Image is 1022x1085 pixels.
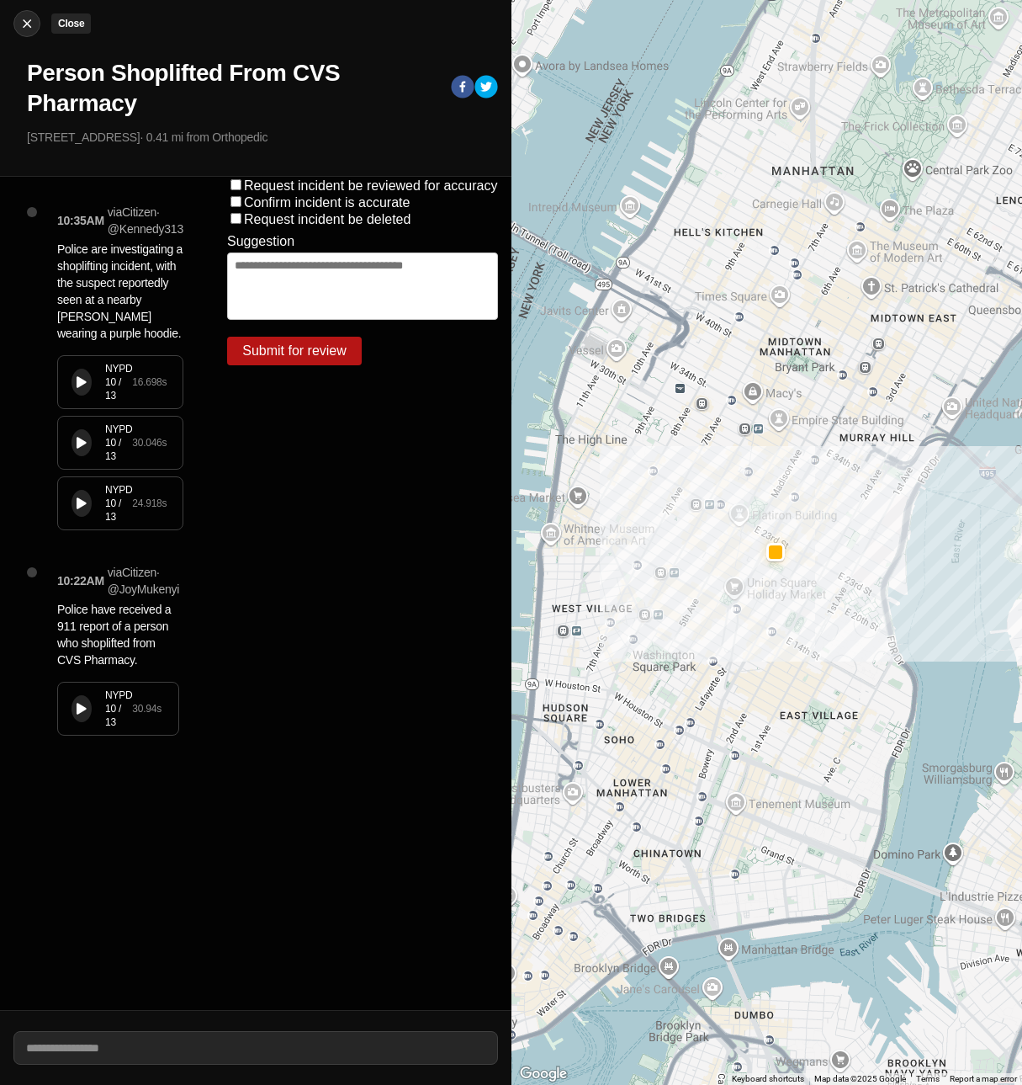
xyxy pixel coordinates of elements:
[57,601,179,668] p: Police have received a 911 report of a person who shoplifted from CVS Pharmacy.
[13,10,40,37] button: cancelClose
[132,702,162,715] div: 30.94 s
[244,212,410,226] label: Request incident be deleted
[474,75,498,102] button: twitter
[132,497,167,510] div: 24.918 s
[132,375,167,389] div: 16.698 s
[105,483,132,524] div: NYPD 10 / 13
[105,423,132,463] div: NYPD 10 / 13
[244,178,498,193] label: Request incident be reviewed for accuracy
[516,1063,571,1085] a: Open this area in Google Maps (opens a new window)
[516,1063,571,1085] img: Google
[108,564,179,598] p: via Citizen · @ JoyMukenyi
[27,58,437,119] h1: Person Shoplifted From CVS Pharmacy
[227,234,294,249] label: Suggestion
[105,362,132,402] div: NYPD 10 / 13
[916,1074,940,1083] a: Terms (opens in new tab)
[132,436,167,449] div: 30.046 s
[814,1074,906,1083] span: Map data ©2025 Google
[950,1074,1017,1083] a: Report a map error
[451,75,474,102] button: facebook
[57,241,183,342] p: Police are investigating a shoplifting incident, with the suspect reportedly seen at a nearby [PE...
[27,129,498,146] p: [STREET_ADDRESS] · 0.41 mi from Orthopedic
[108,204,183,237] p: via Citizen · @ Kennedy313
[57,572,104,589] p: 10:22AM
[19,15,35,32] img: cancel
[732,1073,804,1085] button: Keyboard shortcuts
[227,337,362,365] button: Submit for review
[244,195,410,210] label: Confirm incident is accurate
[105,689,132,729] div: NYPD 10 / 13
[58,18,84,29] small: Close
[57,212,104,229] p: 10:35AM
